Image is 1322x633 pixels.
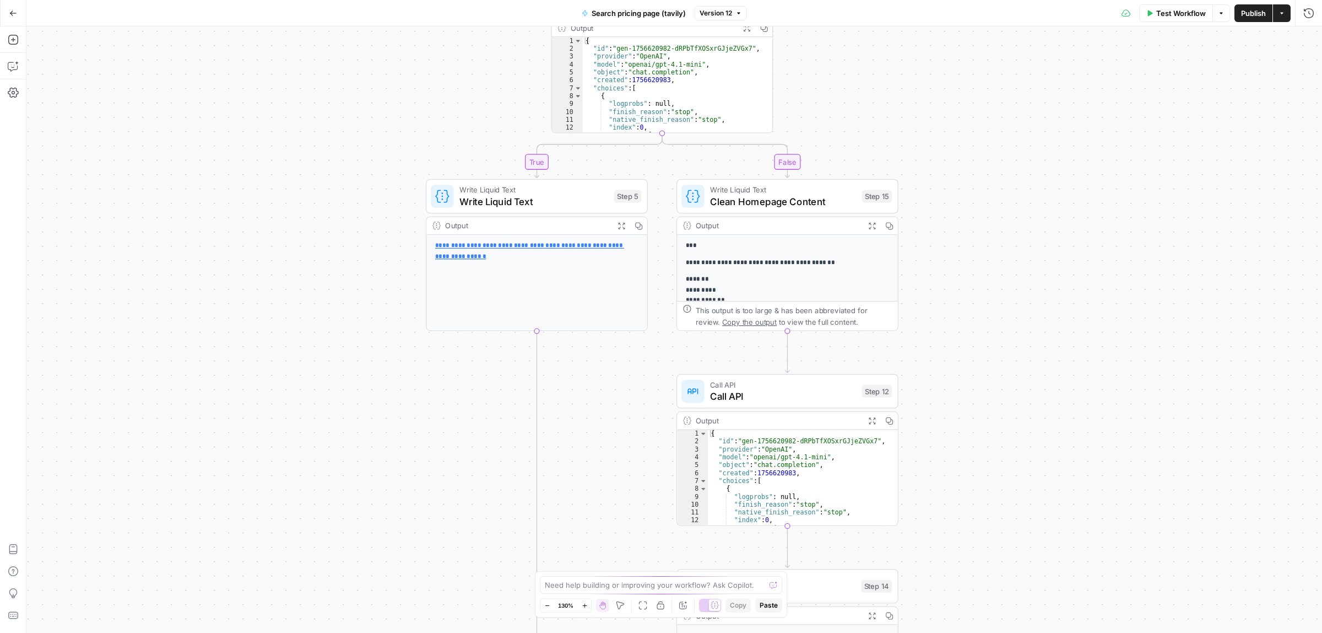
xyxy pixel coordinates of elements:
div: Step 12 [862,385,892,398]
div: 3 [552,53,583,61]
div: 9 [677,493,708,501]
span: Copy [730,600,746,610]
div: 4 [677,454,708,462]
div: This output is too large & has been abbreviated for review. to view the full content. [696,304,892,328]
div: 3 [677,446,708,453]
span: Call API [710,389,856,404]
span: Toggle code folding, rows 13 through 18 [700,524,707,532]
div: 13 [552,132,583,140]
div: 8 [552,93,583,100]
span: Write Liquid Text [710,184,856,196]
div: 5 [552,69,583,77]
button: Copy [725,598,751,613]
span: Version 12 [700,8,732,18]
div: Output [445,220,608,232]
span: Publish [1241,8,1266,19]
span: Search pricing page (tavily) [592,8,686,19]
button: Publish [1234,4,1272,22]
span: Call API [710,379,856,390]
div: 11 [552,116,583,124]
div: 9 [552,100,583,108]
div: 10 [552,108,583,116]
g: Edge from step_7 to step_5 [535,133,662,178]
div: 1 [552,37,583,45]
div: 2 [552,45,583,53]
div: Output [696,415,859,426]
div: 7 [552,84,583,92]
div: 7 [677,478,708,485]
span: Toggle code folding, rows 8 through 19 [574,93,582,100]
div: 2 [677,438,708,446]
div: 6 [552,77,583,84]
span: Write Liquid Text [710,574,855,586]
div: Step 15 [862,190,892,202]
span: Toggle code folding, rows 1 through 34 [700,430,707,438]
div: Step 5 [614,190,641,202]
div: Output [571,22,734,34]
button: Version 12 [695,6,747,20]
div: Step 14 [861,580,892,592]
span: Write Liquid Text [459,184,608,196]
span: Toggle code folding, rows 8 through 19 [700,485,707,493]
div: 11 [677,509,708,517]
button: Test Workflow [1139,4,1212,22]
span: Toggle code folding, rows 7 through 20 [574,84,582,92]
div: 1 [677,430,708,438]
div: Call APICall APIStep 12Output{ "id":"gen-1756620982-dRPbTfXOSxrGJjeZVGx7", "provider":"OpenAI", "... [676,374,898,526]
div: 8 [677,485,708,493]
span: Toggle code folding, rows 13 through 18 [574,132,582,140]
span: Copy the output [722,318,777,326]
div: Output [696,610,859,621]
span: Write Liquid Text [459,194,608,208]
div: 12 [677,517,708,524]
div: 10 [677,501,708,508]
div: 5 [677,462,708,469]
g: Edge from step_12 to step_14 [785,527,790,568]
div: 13 [677,524,708,532]
span: Toggle code folding, rows 1 through 34 [574,37,582,45]
g: Edge from step_7 to step_15 [662,133,789,178]
span: Test Workflow [1156,8,1206,19]
span: Clean Homepage Content [710,194,856,208]
button: Paste [755,598,782,613]
span: Write Liquid Text [710,584,855,598]
span: 130% [558,601,573,610]
div: 4 [552,61,583,68]
div: Output [696,220,859,232]
span: Toggle code folding, rows 7 through 20 [700,478,707,485]
g: Edge from step_15 to step_12 [785,331,790,373]
div: 6 [677,469,708,477]
button: Search pricing page (tavily) [575,4,692,22]
span: Paste [760,600,778,610]
div: 12 [552,124,583,132]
